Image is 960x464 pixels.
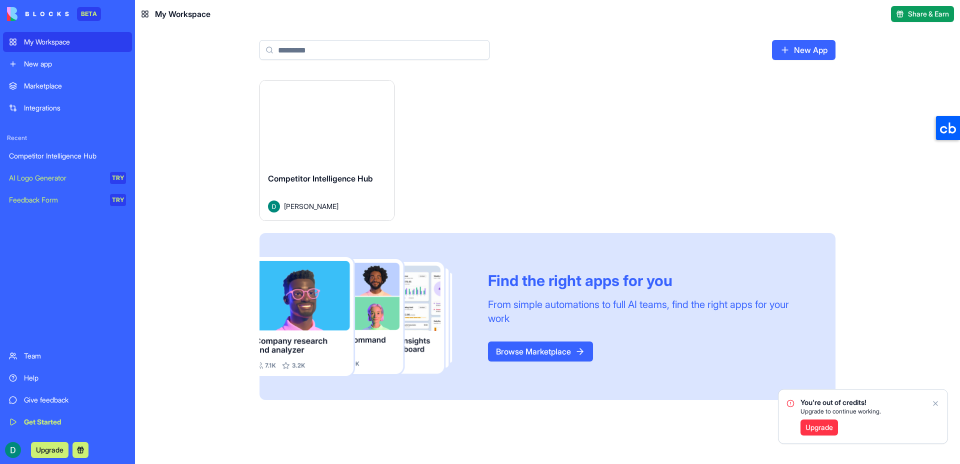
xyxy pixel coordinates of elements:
[24,417,126,427] div: Get Started
[772,40,835,60] a: New App
[488,297,811,325] div: From simple automations to full AI teams, find the right apps for your work
[5,442,21,458] img: ACg8ocLOXQ7lupjzvKsdczMEQFxSx6C6CoevETHTVymvBmqXdLDXuw=s96-c
[488,341,593,361] a: Browse Marketplace
[3,190,132,210] a: Feedback FormTRY
[268,173,373,183] span: Competitor Intelligence Hub
[3,390,132,410] a: Give feedback
[259,80,394,221] a: Competitor Intelligence HubAvatar[PERSON_NAME]
[3,168,132,188] a: AI Logo GeneratorTRY
[488,271,811,289] div: Find the right apps for you
[3,134,132,142] span: Recent
[3,32,132,52] a: My Workspace
[891,6,954,22] button: Share & Earn
[31,442,68,458] button: Upgrade
[268,200,280,212] img: Avatar
[908,9,949,19] span: Share & Earn
[24,351,126,361] div: Team
[24,81,126,91] div: Marketplace
[800,397,881,407] span: You're out of credits!
[24,37,126,47] div: My Workspace
[24,59,126,69] div: New app
[259,257,472,376] img: Frame_181_egmpey.png
[110,194,126,206] div: TRY
[24,395,126,405] div: Give feedback
[7,7,69,21] img: logo
[800,419,838,435] a: Upgrade
[3,146,132,166] a: Competitor Intelligence Hub
[31,444,68,454] a: Upgrade
[24,103,126,113] div: Integrations
[3,346,132,366] a: Team
[800,407,881,415] span: Upgrade to continue working.
[3,76,132,96] a: Marketplace
[24,373,126,383] div: Help
[3,412,132,432] a: Get Started
[3,368,132,388] a: Help
[9,195,103,205] div: Feedback Form
[284,201,338,211] span: [PERSON_NAME]
[155,8,210,20] span: My Workspace
[110,172,126,184] div: TRY
[9,173,103,183] div: AI Logo Generator
[7,7,101,21] a: BETA
[3,54,132,74] a: New app
[3,98,132,118] a: Integrations
[9,151,126,161] div: Competitor Intelligence Hub
[77,7,101,21] div: BETA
